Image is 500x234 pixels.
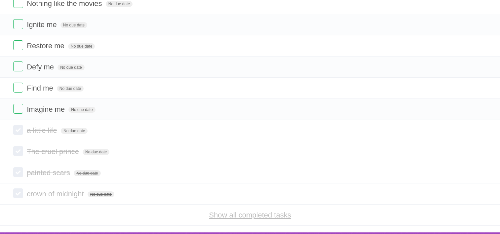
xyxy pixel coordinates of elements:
span: The cruel prince [27,147,81,156]
a: Show all completed tasks [209,211,291,219]
span: Imagine me [27,105,66,113]
span: No due date [61,128,88,134]
label: Done [13,125,23,135]
span: No due date [83,149,109,155]
span: crown of midnight [27,190,85,198]
label: Done [13,167,23,177]
span: No due date [68,43,95,49]
span: a little life [27,126,59,135]
span: Restore me [27,42,66,50]
label: Done [13,188,23,198]
span: Ignite me [27,20,58,29]
label: Done [13,83,23,93]
label: Done [13,61,23,71]
span: No due date [60,22,87,28]
span: Defy me [27,63,56,71]
span: Find me [27,84,55,92]
span: No due date [88,191,114,197]
span: No due date [74,170,100,176]
span: No due date [58,64,84,70]
span: No due date [57,86,84,92]
label: Done [13,104,23,114]
label: Done [13,19,23,29]
span: painted scars [27,169,72,177]
label: Done [13,146,23,156]
span: No due date [106,1,133,7]
span: No due date [68,107,95,113]
label: Done [13,40,23,50]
